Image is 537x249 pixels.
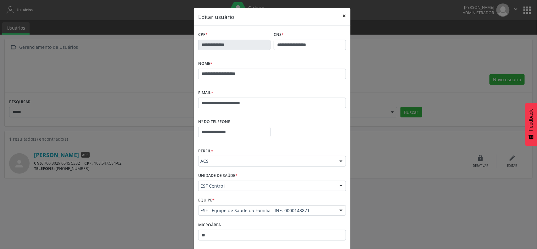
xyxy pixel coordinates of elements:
[198,146,213,156] label: Perfil
[200,158,333,164] span: ACS
[198,171,238,181] label: Unidade de saúde
[338,8,350,24] button: Close
[200,207,333,214] span: ESF - Equipe de Saude da Familia - INE: 0000143871
[274,30,284,40] label: CNS
[198,117,230,127] label: Nº do Telefone
[198,195,215,205] label: Equipe
[528,109,534,131] span: Feedback
[198,59,212,69] label: Nome
[198,13,234,21] h5: Editar usuário
[525,103,537,146] button: Feedback - Mostrar pesquisa
[200,183,333,189] span: ESF Centro I
[198,220,221,230] label: Microárea
[198,88,213,98] label: E-mail
[198,30,208,40] label: CPF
